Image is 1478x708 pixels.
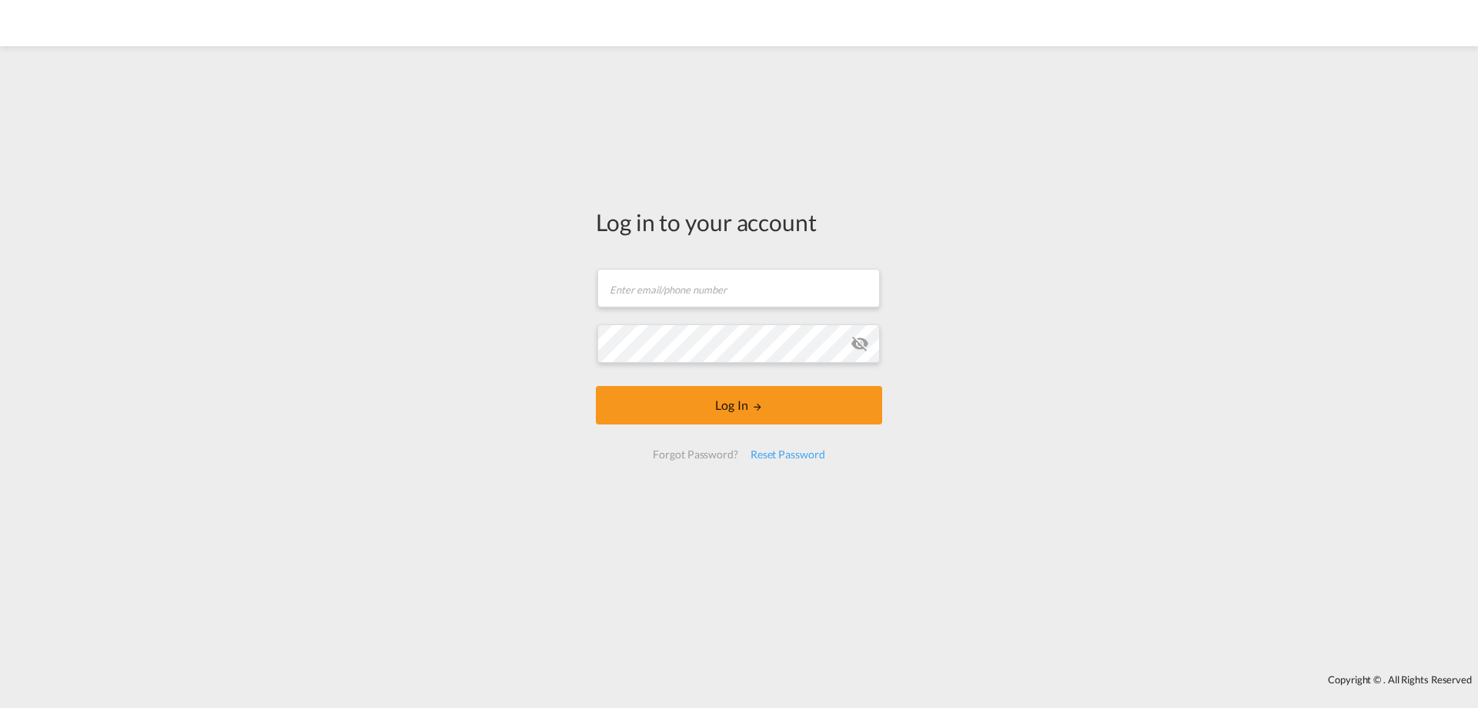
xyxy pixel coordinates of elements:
div: Reset Password [744,441,831,468]
div: Log in to your account [596,206,882,238]
div: Forgot Password? [647,441,744,468]
input: Enter email/phone number [597,269,880,307]
md-icon: icon-eye-off [851,334,869,353]
button: LOGIN [596,386,882,424]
